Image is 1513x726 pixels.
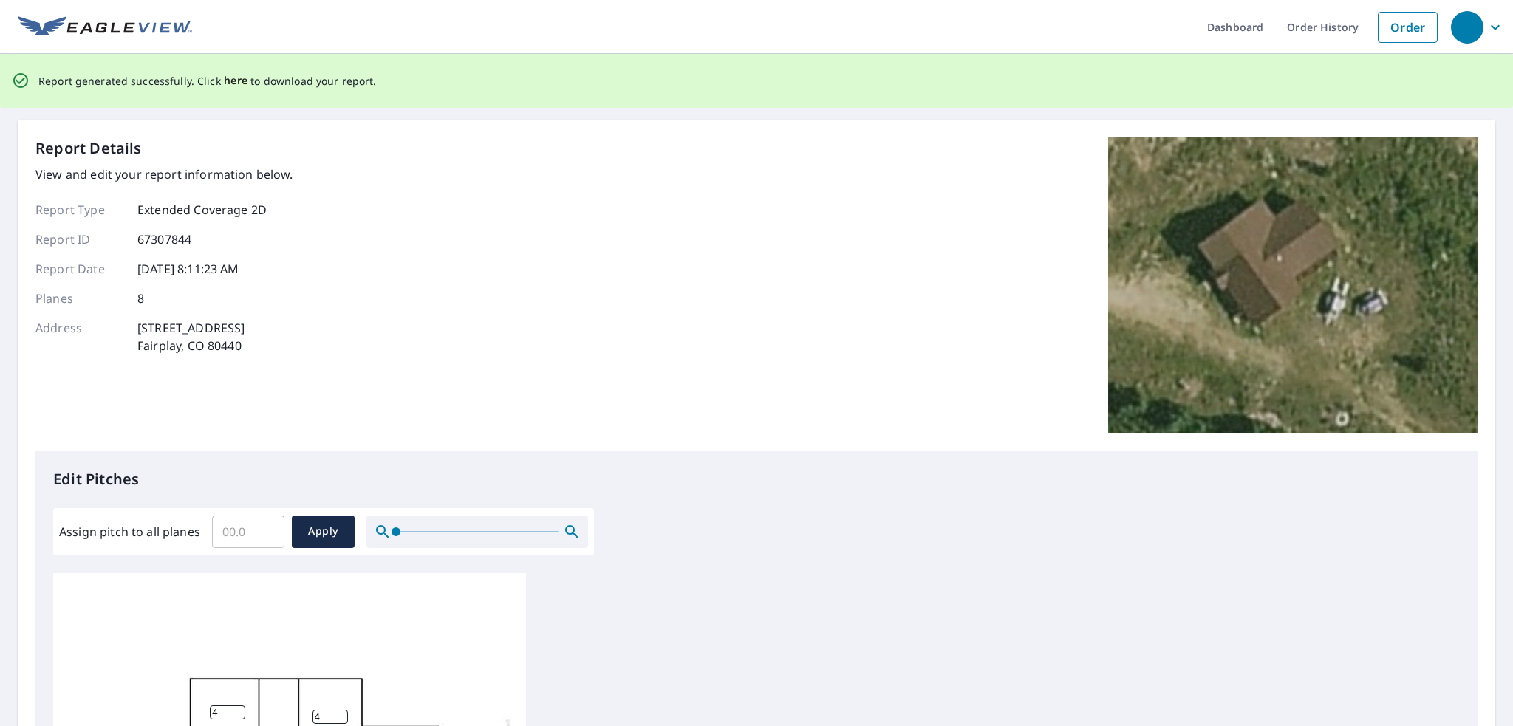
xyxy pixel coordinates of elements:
p: Report Date [35,260,124,278]
button: here [224,72,248,90]
p: Report ID [35,230,124,248]
p: Extended Coverage 2D [137,201,267,219]
p: Report generated successfully. Click to download your report. [38,72,377,90]
p: View and edit your report information below. [35,165,293,183]
p: [DATE] 8:11:23 AM [137,260,239,278]
p: 67307844 [137,230,191,248]
span: Apply [304,522,343,541]
p: Report Type [35,201,124,219]
p: Planes [35,290,124,307]
p: Edit Pitches [53,468,1460,490]
p: Address [35,319,124,355]
img: EV Logo [18,16,192,38]
p: Report Details [35,137,142,160]
input: 00.0 [212,511,284,552]
a: Order [1378,12,1438,43]
p: 8 [137,290,144,307]
p: [STREET_ADDRESS] Fairplay, CO 80440 [137,319,245,355]
img: Top image [1108,137,1478,433]
button: Apply [292,516,355,548]
label: Assign pitch to all planes [59,523,200,541]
